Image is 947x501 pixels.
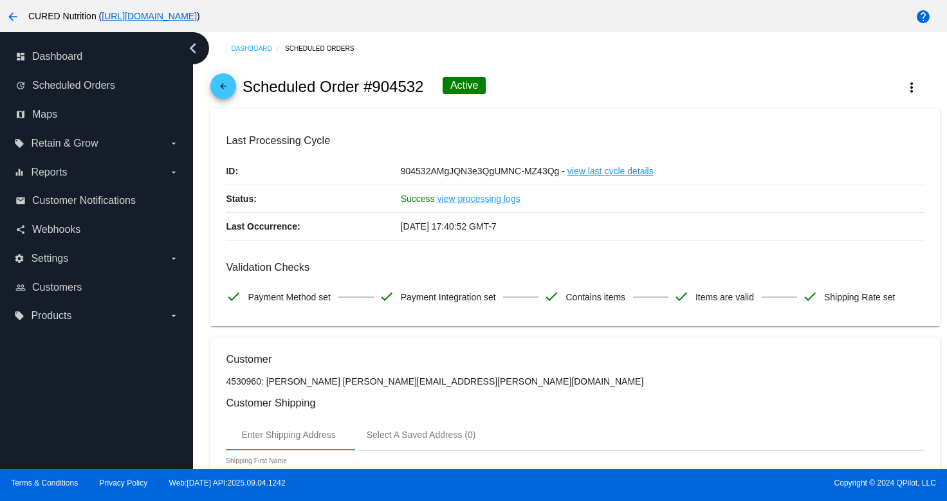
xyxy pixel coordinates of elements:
[32,80,115,91] span: Scheduled Orders
[15,190,179,211] a: email Customer Notifications
[15,224,26,235] i: share
[567,158,654,185] a: view last cycle details
[401,284,496,311] span: Payment Integration set
[443,77,486,94] div: Active
[216,82,231,97] mat-icon: arrow_back
[915,9,931,24] mat-icon: help
[32,282,82,293] span: Customers
[31,310,71,322] span: Products
[100,478,148,487] a: Privacy Policy
[15,219,179,240] a: share Webhooks
[401,166,565,176] span: 904532AMgJQN3e3QgUMNC-MZ43Qg -
[802,289,818,304] mat-icon: check
[484,478,936,487] span: Copyright © 2024 QPilot, LLC
[14,167,24,178] i: equalizer
[226,185,400,212] p: Status:
[169,138,179,149] i: arrow_drop_down
[226,213,400,240] p: Last Occurrence:
[544,289,559,304] mat-icon: check
[226,134,924,147] h3: Last Processing Cycle
[379,289,394,304] mat-icon: check
[226,261,924,273] h3: Validation Checks
[32,195,136,206] span: Customer Notifications
[169,478,286,487] a: Web:[DATE] API:2025.09.04.1242
[231,39,285,59] a: Dashboard
[248,284,330,311] span: Payment Method set
[32,224,80,235] span: Webhooks
[169,167,179,178] i: arrow_drop_down
[401,194,435,204] span: Success
[226,158,400,185] p: ID:
[31,167,67,178] span: Reports
[824,284,896,311] span: Shipping Rate set
[14,138,24,149] i: local_offer
[226,289,241,304] mat-icon: check
[169,253,179,264] i: arrow_drop_down
[15,277,179,298] a: people_outline Customers
[674,289,689,304] mat-icon: check
[31,138,98,149] span: Retain & Grow
[226,469,342,479] input: Shipping First Name
[15,104,179,125] a: map Maps
[285,39,365,59] a: Scheduled Orders
[401,221,497,232] span: [DATE] 17:40:52 GMT-7
[32,51,82,62] span: Dashboard
[367,430,476,440] div: Select A Saved Address (0)
[31,253,68,264] span: Settings
[32,109,57,120] span: Maps
[15,196,26,206] i: email
[28,11,200,21] span: CURED Nutrition ( )
[15,282,26,293] i: people_outline
[226,353,924,365] h3: Customer
[243,78,424,96] h2: Scheduled Order #904532
[241,430,335,440] div: Enter Shipping Address
[226,397,924,409] h3: Customer Shipping
[15,46,179,67] a: dashboard Dashboard
[14,311,24,321] i: local_offer
[15,75,179,96] a: update Scheduled Orders
[15,51,26,62] i: dashboard
[565,284,625,311] span: Contains items
[169,311,179,321] i: arrow_drop_down
[695,284,754,311] span: Items are valid
[11,478,78,487] a: Terms & Conditions
[226,376,924,387] p: 4530960: [PERSON_NAME] [PERSON_NAME][EMAIL_ADDRESS][PERSON_NAME][DOMAIN_NAME]
[183,38,203,59] i: chevron_left
[102,11,197,21] a: [URL][DOMAIN_NAME]
[15,109,26,120] i: map
[14,253,24,264] i: settings
[5,9,21,24] mat-icon: arrow_back
[437,185,520,212] a: view processing logs
[15,80,26,91] i: update
[904,80,919,95] mat-icon: more_vert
